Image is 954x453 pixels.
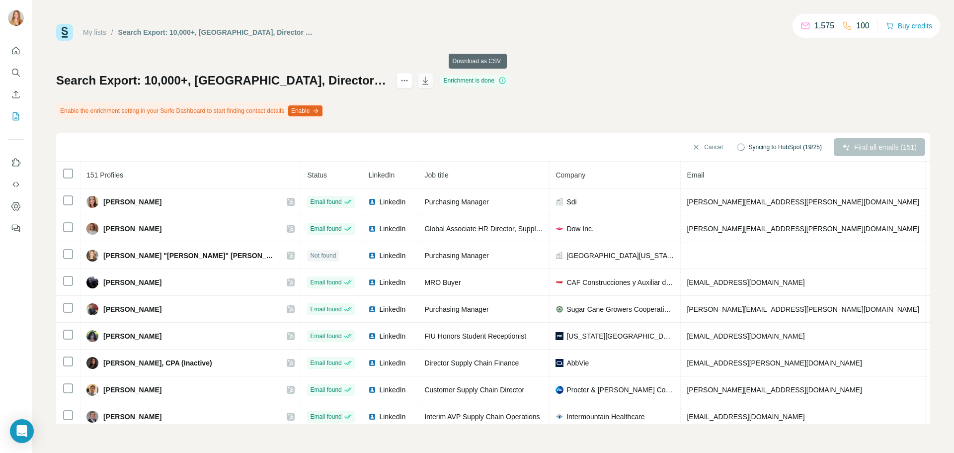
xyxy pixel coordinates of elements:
[56,73,388,89] h1: Search Export: 10,000+, [GEOGRAPHIC_DATA], Director of Supply Chain, Purchasing Manager, Indirect...
[556,413,563,421] img: company-logo
[566,277,674,287] span: CAF Construcciones y Auxiliar de Ferrocarriles
[103,304,161,314] span: [PERSON_NAME]
[111,27,113,37] li: /
[687,225,919,233] span: [PERSON_NAME][EMAIL_ADDRESS][PERSON_NAME][DOMAIN_NAME]
[8,154,24,172] button: Use Surfe on LinkedIn
[86,384,98,396] img: Avatar
[8,42,24,60] button: Quick start
[8,64,24,82] button: Search
[368,359,376,367] img: LinkedIn logo
[103,412,161,422] span: [PERSON_NAME]
[424,278,461,286] span: MRO Buyer
[814,20,834,32] p: 1,575
[83,28,106,36] a: My lists
[310,197,341,206] span: Email found
[566,304,674,314] span: Sugar Cane Growers Cooperative of [US_STATE]
[424,252,488,260] span: Purchasing Manager
[379,412,405,422] span: LinkedIn
[103,197,161,207] span: [PERSON_NAME]
[379,385,405,395] span: LinkedIn
[86,171,123,179] span: 151 Profiles
[103,277,161,287] span: [PERSON_NAME]
[566,385,674,395] span: Procter & [PERSON_NAME] Company
[86,357,98,369] img: Avatar
[368,252,376,260] img: LinkedIn logo
[687,278,804,286] span: [EMAIL_ADDRESS][DOMAIN_NAME]
[368,278,376,286] img: LinkedIn logo
[566,412,644,422] span: Intermountain Healthcare
[749,143,822,152] span: Syncing to HubSpot (19/25)
[103,358,212,368] span: [PERSON_NAME], CPA (Inactive)
[368,198,376,206] img: LinkedIn logo
[424,225,559,233] span: Global Associate HR Director, Supply Chain
[556,359,563,367] img: company-logo
[86,196,98,208] img: Avatar
[118,27,316,37] div: Search Export: 10,000+, [GEOGRAPHIC_DATA], Director of Supply Chain, Purchasing Manager, Indirect...
[103,385,161,395] span: [PERSON_NAME]
[56,24,73,41] img: Surfe Logo
[8,176,24,193] button: Use Surfe API
[368,225,376,233] img: LinkedIn logo
[86,250,98,262] img: Avatar
[8,10,24,26] img: Avatar
[310,224,341,233] span: Email found
[424,171,448,179] span: Job title
[310,359,341,367] span: Email found
[368,171,395,179] span: LinkedIn
[379,251,405,261] span: LinkedIn
[86,303,98,315] img: Avatar
[566,251,674,261] span: [GEOGRAPHIC_DATA][US_STATE]
[687,332,804,340] span: [EMAIL_ADDRESS][DOMAIN_NAME]
[566,224,593,234] span: Dow Inc.
[368,332,376,340] img: LinkedIn logo
[288,105,322,116] button: Enable
[566,331,674,341] span: [US_STATE][GEOGRAPHIC_DATA]
[556,171,585,179] span: Company
[556,278,563,286] img: company-logo
[440,75,509,87] div: Enrichment is done
[424,386,524,394] span: Customer Supply Chain Director
[687,386,862,394] span: [PERSON_NAME][EMAIL_ADDRESS][DOMAIN_NAME]
[368,386,376,394] img: LinkedIn logo
[310,305,341,314] span: Email found
[556,386,563,394] img: company-logo
[8,107,24,125] button: My lists
[687,413,804,421] span: [EMAIL_ADDRESS][DOMAIN_NAME]
[687,171,704,179] span: Email
[56,102,324,119] div: Enable the enrichment setting in your Surfe Dashboard to start finding contact details
[685,138,729,156] button: Cancel
[310,251,336,260] span: Not found
[379,277,405,287] span: LinkedIn
[310,385,341,394] span: Email found
[379,197,405,207] span: LinkedIn
[566,358,589,368] span: AbbVie
[10,419,34,443] div: Open Intercom Messenger
[556,305,563,313] img: company-logo
[103,331,161,341] span: [PERSON_NAME]
[379,331,405,341] span: LinkedIn
[8,86,24,103] button: Enrich CSV
[556,225,563,233] img: company-logo
[86,330,98,342] img: Avatar
[8,197,24,215] button: Dashboard
[379,224,405,234] span: LinkedIn
[556,332,563,340] img: company-logo
[566,197,576,207] span: Sdi
[379,358,405,368] span: LinkedIn
[424,332,526,340] span: FIU Honors Student Receptionist
[368,413,376,421] img: LinkedIn logo
[86,223,98,235] img: Avatar
[86,276,98,288] img: Avatar
[379,304,405,314] span: LinkedIn
[368,305,376,313] img: LinkedIn logo
[307,171,327,179] span: Status
[687,198,919,206] span: [PERSON_NAME][EMAIL_ADDRESS][PERSON_NAME][DOMAIN_NAME]
[424,413,540,421] span: Interim AVP Supply Chain Operations
[424,359,519,367] span: Director Supply Chain Finance
[687,359,862,367] span: [EMAIL_ADDRESS][PERSON_NAME][DOMAIN_NAME]
[856,20,870,32] p: 100
[687,305,919,313] span: [PERSON_NAME][EMAIL_ADDRESS][PERSON_NAME][DOMAIN_NAME]
[310,332,341,341] span: Email found
[103,251,277,261] span: [PERSON_NAME] "[PERSON_NAME]" [PERSON_NAME]
[310,278,341,287] span: Email found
